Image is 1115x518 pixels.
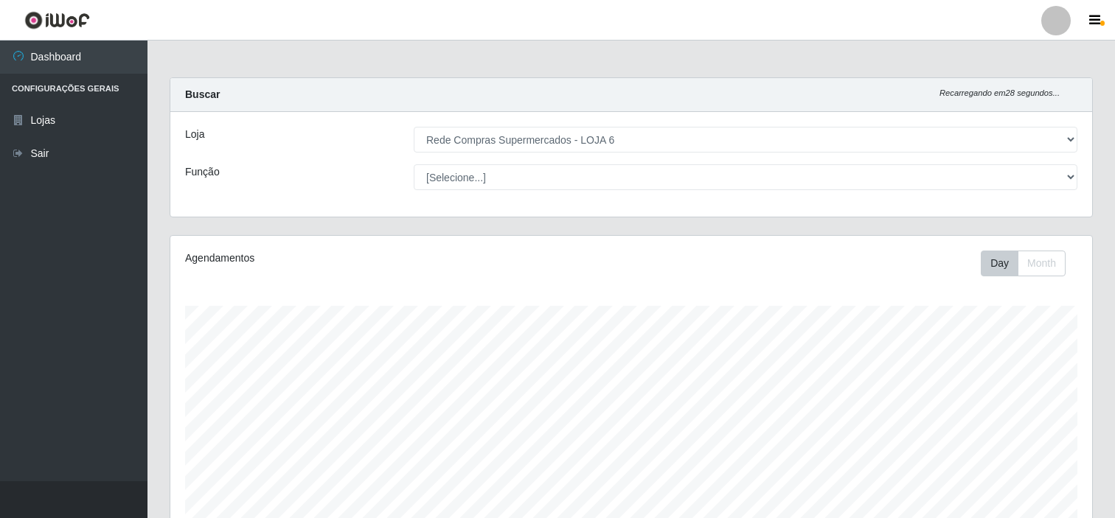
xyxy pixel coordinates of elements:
button: Day [981,251,1018,276]
div: First group [981,251,1066,276]
div: Agendamentos [185,251,544,266]
button: Month [1018,251,1066,276]
div: Toolbar with button groups [981,251,1077,276]
label: Loja [185,127,204,142]
i: Recarregando em 28 segundos... [939,88,1060,97]
img: CoreUI Logo [24,11,90,29]
label: Função [185,164,220,180]
strong: Buscar [185,88,220,100]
